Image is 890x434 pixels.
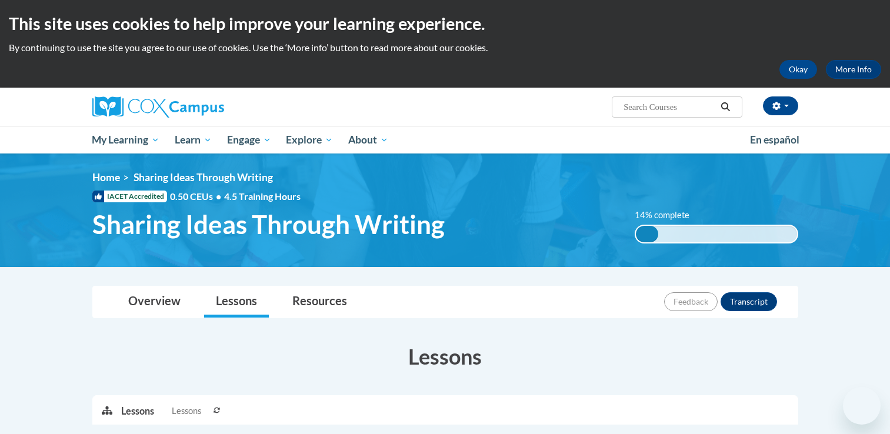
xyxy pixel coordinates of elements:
button: Feedback [664,292,718,311]
a: Resources [281,286,359,318]
a: Engage [219,126,279,153]
span: IACET Accredited [92,191,167,202]
button: Account Settings [763,96,798,115]
span: Learn [175,133,212,147]
span: • [216,191,221,202]
span: 0.50 CEUs [170,190,224,203]
a: Explore [278,126,341,153]
a: Overview [116,286,192,318]
span: About [348,133,388,147]
a: Learn [167,126,219,153]
span: My Learning [92,133,159,147]
p: By continuing to use the site you agree to our use of cookies. Use the ‘More info’ button to read... [9,41,881,54]
span: Explore [286,133,333,147]
span: Sharing Ideas Through Writing [92,209,445,240]
label: 14% complete [635,209,702,222]
button: Transcript [721,292,777,311]
a: About [341,126,396,153]
img: Cox Campus [92,96,224,118]
h3: Lessons [92,342,798,371]
a: Lessons [204,286,269,318]
h2: This site uses cookies to help improve your learning experience. [9,12,881,35]
span: En español [750,133,799,146]
input: Search Courses [622,100,716,114]
button: Search [716,100,734,114]
a: My Learning [85,126,168,153]
iframe: Button to launch messaging window [843,387,881,425]
span: Engage [227,133,271,147]
a: En español [742,128,807,152]
span: Lessons [172,405,201,418]
a: Home [92,171,120,183]
p: Lessons [121,405,154,418]
button: Okay [779,60,817,79]
a: Cox Campus [92,96,316,118]
span: Sharing Ideas Through Writing [134,171,273,183]
div: Main menu [75,126,816,153]
span: 4.5 Training Hours [224,191,301,202]
a: More Info [826,60,881,79]
div: 14% complete [636,226,658,242]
